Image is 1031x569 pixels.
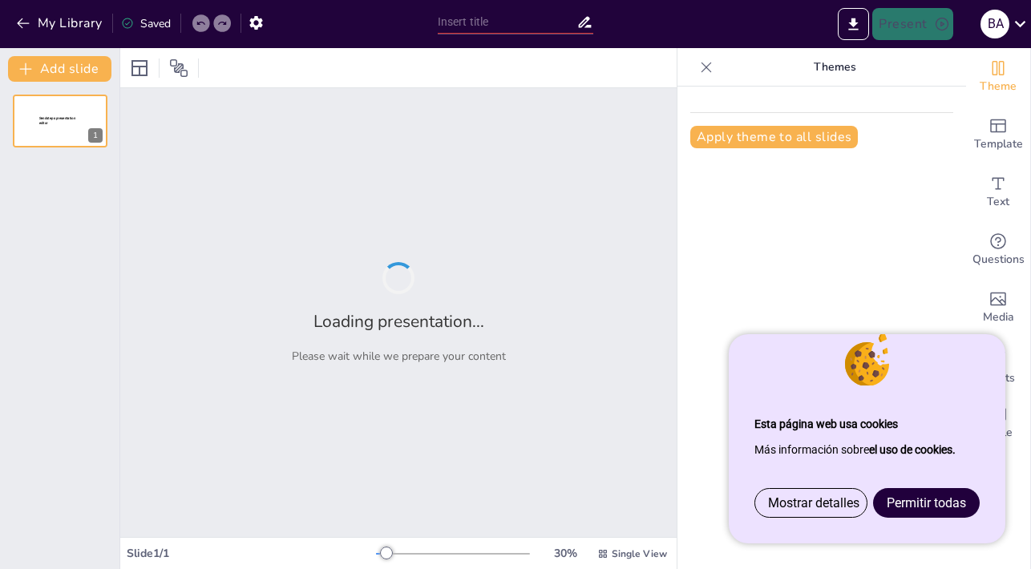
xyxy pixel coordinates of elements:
[127,55,152,81] div: Layout
[966,221,1030,279] div: Get real-time input from your audience
[980,78,1017,95] span: Theme
[690,126,858,148] button: Apply theme to all slides
[546,546,584,561] div: 30 %
[887,495,966,510] span: Permitir todas
[127,546,376,561] div: Slide 1 / 1
[872,8,952,40] button: Present
[755,489,872,517] a: Mostrar detalles
[438,10,576,34] input: Insert title
[13,95,107,147] div: 1
[313,310,484,333] h2: Loading presentation...
[972,251,1025,268] span: Questions
[768,495,859,510] span: Mostrar detalles
[966,48,1030,106] div: Change the overall theme
[754,437,980,462] p: Más información sobre
[966,163,1030,221] div: Add text boxes
[974,135,1023,153] span: Template
[980,10,1009,38] div: B A
[12,10,109,36] button: My Library
[966,106,1030,163] div: Add ready made slides
[88,128,103,143] div: 1
[869,443,956,456] a: el uso de cookies.
[966,337,1030,394] div: Add charts and graphs
[874,489,979,517] a: Permitir todas
[754,418,898,430] strong: Esta página web usa cookies
[39,116,75,125] span: Sendsteps presentation editor
[8,56,111,82] button: Add slide
[838,8,869,40] button: Export to PowerPoint
[292,349,506,364] p: Please wait while we prepare your content
[612,547,667,560] span: Single View
[966,279,1030,337] div: Add images, graphics, shapes or video
[169,59,188,78] span: Position
[987,193,1009,211] span: Text
[980,8,1009,40] button: B A
[719,48,950,87] p: Themes
[983,309,1014,326] span: Media
[121,16,171,31] div: Saved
